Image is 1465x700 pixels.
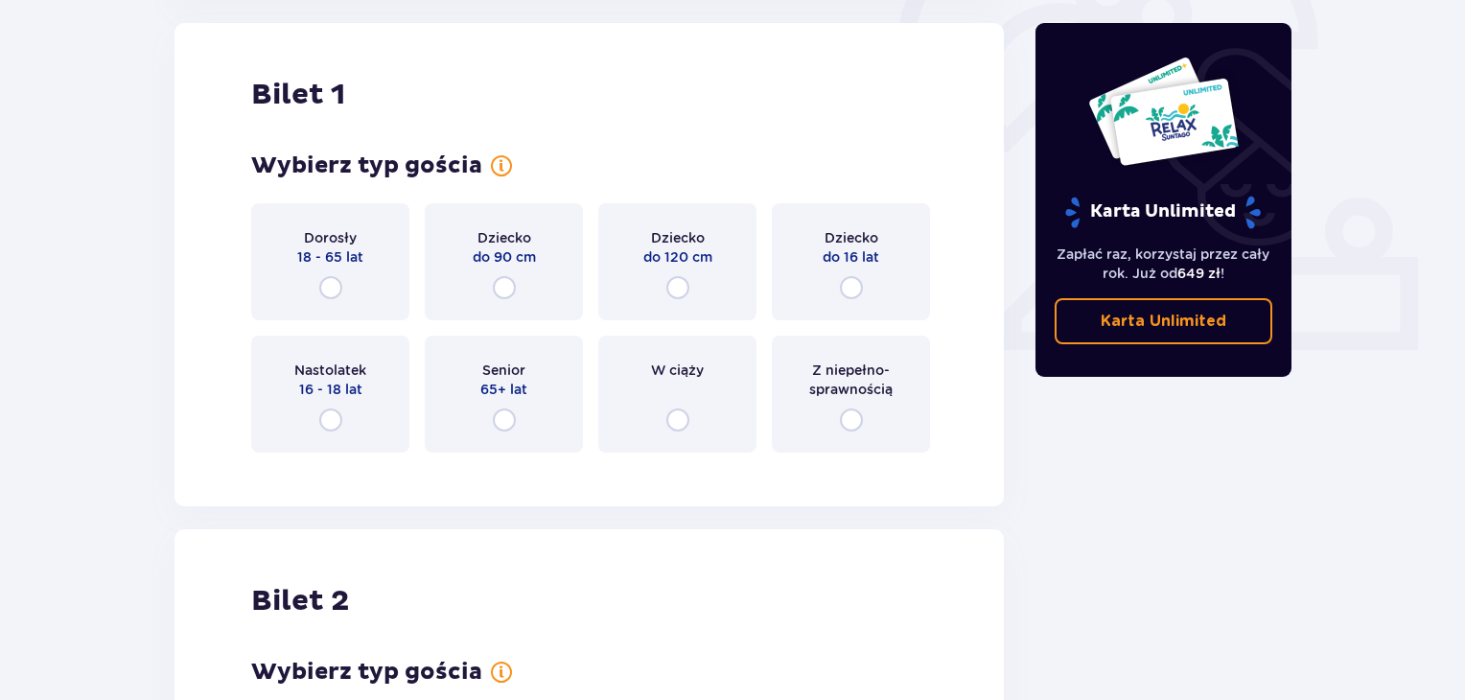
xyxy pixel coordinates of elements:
span: Dziecko [825,228,878,247]
p: Zapłać raz, korzystaj przez cały rok. Już od ! [1055,245,1273,283]
span: do 16 lat [823,247,879,267]
h2: Bilet 1 [251,77,345,113]
h3: Wybierz typ gościa [251,658,482,687]
span: W ciąży [651,361,704,380]
span: Senior [482,361,525,380]
span: do 120 cm [643,247,712,267]
img: Dwie karty całoroczne do Suntago z napisem 'UNLIMITED RELAX', na białym tle z tropikalnymi liśćmi... [1087,56,1240,167]
span: Dziecko [477,228,531,247]
span: Dziecko [651,228,705,247]
p: Karta Unlimited [1063,196,1263,229]
span: 18 - 65 lat [297,247,363,267]
span: do 90 cm [473,247,536,267]
span: Nastolatek [294,361,366,380]
a: Karta Unlimited [1055,298,1273,344]
h2: Bilet 2 [251,583,349,619]
h3: Wybierz typ gościa [251,152,482,180]
span: Z niepełno­sprawnością [789,361,913,399]
span: Dorosły [304,228,357,247]
span: 65+ lat [480,380,527,399]
span: 649 zł [1177,266,1221,281]
span: 16 - 18 lat [299,380,362,399]
p: Karta Unlimited [1101,311,1226,332]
